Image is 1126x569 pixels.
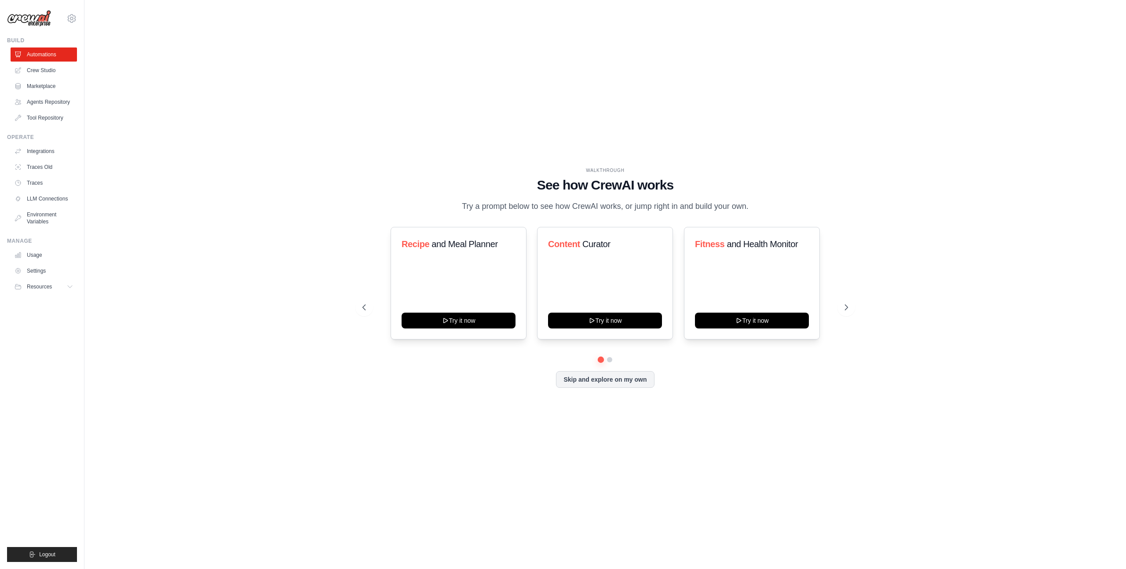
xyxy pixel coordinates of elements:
a: Tool Repository [11,111,77,125]
span: Resources [27,283,52,290]
a: Settings [11,264,77,278]
button: Logout [7,547,77,562]
div: Manage [7,237,77,244]
a: Integrations [11,144,77,158]
h1: See how CrewAI works [362,177,848,193]
span: Curator [582,239,611,249]
span: Fitness [695,239,724,249]
a: Marketplace [11,79,77,93]
button: Try it now [402,313,515,328]
p: Try a prompt below to see how CrewAI works, or jump right in and build your own. [457,200,753,213]
a: Environment Variables [11,208,77,229]
a: Usage [11,248,77,262]
span: Content [548,239,580,249]
span: Recipe [402,239,429,249]
div: Operate [7,134,77,141]
span: and Health Monitor [727,239,798,249]
span: and Meal Planner [431,239,497,249]
a: Agents Repository [11,95,77,109]
button: Skip and explore on my own [556,371,654,388]
button: Resources [11,280,77,294]
a: LLM Connections [11,192,77,206]
a: Traces [11,176,77,190]
div: Build [7,37,77,44]
a: Crew Studio [11,63,77,77]
img: Logo [7,10,51,27]
button: Try it now [548,313,662,328]
a: Traces Old [11,160,77,174]
span: Logout [39,551,55,558]
button: Try it now [695,313,809,328]
div: WALKTHROUGH [362,167,848,174]
a: Automations [11,47,77,62]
